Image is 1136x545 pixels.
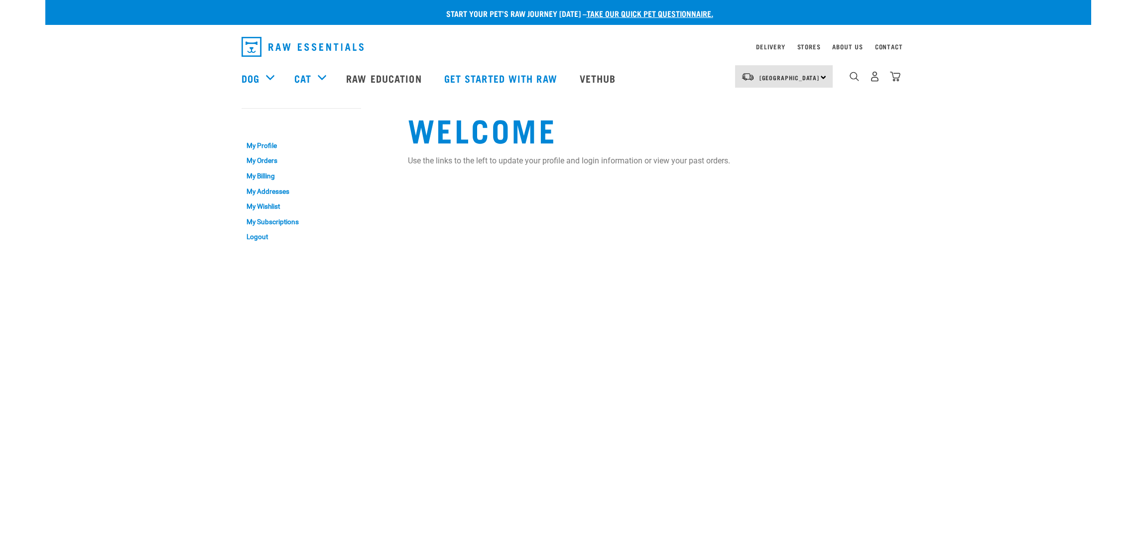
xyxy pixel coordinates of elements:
a: Cat [294,71,311,86]
a: My Orders [242,153,361,169]
a: Raw Education [336,58,434,98]
img: Raw Essentials Logo [242,37,364,57]
h1: Welcome [408,111,895,147]
a: My Billing [242,168,361,184]
a: My Account [242,118,290,123]
a: take our quick pet questionnaire. [587,11,713,15]
img: home-icon-1@2x.png [850,72,859,81]
p: Start your pet’s raw journey [DATE] – [53,7,1099,19]
a: My Addresses [242,184,361,199]
img: user.png [870,71,880,82]
a: Logout [242,229,361,245]
a: Delivery [756,45,785,48]
a: Get started with Raw [434,58,570,98]
a: My Profile [242,138,361,153]
p: Use the links to the left to update your profile and login information or view your past orders. [408,155,895,167]
a: Contact [875,45,903,48]
a: About Us [832,45,863,48]
a: My Subscriptions [242,214,361,230]
a: Vethub [570,58,629,98]
a: My Wishlist [242,199,361,214]
img: home-icon@2x.png [890,71,900,82]
a: Stores [797,45,821,48]
img: van-moving.png [741,72,755,81]
a: Dog [242,71,259,86]
nav: dropdown navigation [234,33,903,61]
nav: dropdown navigation [45,58,1091,98]
span: [GEOGRAPHIC_DATA] [759,76,820,79]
